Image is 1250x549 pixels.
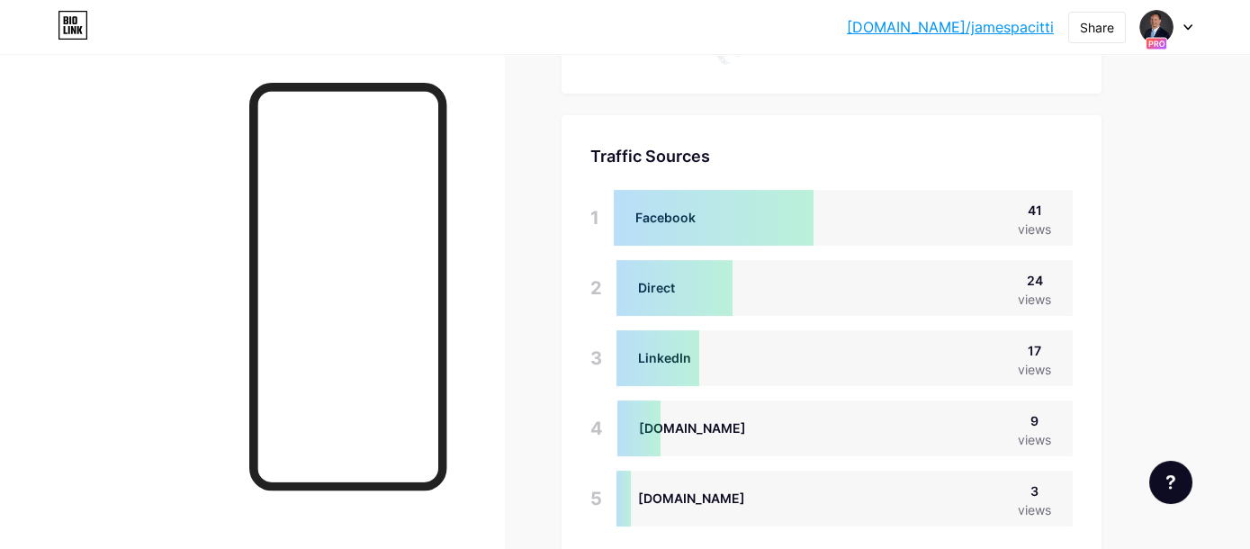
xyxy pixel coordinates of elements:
[638,489,745,508] div: [DOMAIN_NAME]
[1080,18,1114,37] div: Share
[1018,481,1051,500] div: 3
[1018,360,1051,379] div: views
[1018,430,1051,449] div: views
[590,400,603,456] div: 4
[1018,271,1051,290] div: 24
[1018,500,1051,519] div: views
[1018,220,1051,238] div: views
[590,144,1073,168] div: Traffic Sources
[590,471,602,526] div: 5
[639,418,746,437] div: [DOMAIN_NAME]
[590,260,602,316] div: 2
[1018,411,1051,430] div: 9
[590,330,602,386] div: 3
[1018,290,1051,309] div: views
[1139,10,1174,44] img: thelegalpodcast
[1018,201,1051,220] div: 41
[847,16,1054,38] a: [DOMAIN_NAME]/jamespacitti
[1018,341,1051,360] div: 17
[735,55,740,58] path: Falkland Islands (Malvinas)
[590,190,599,246] div: 1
